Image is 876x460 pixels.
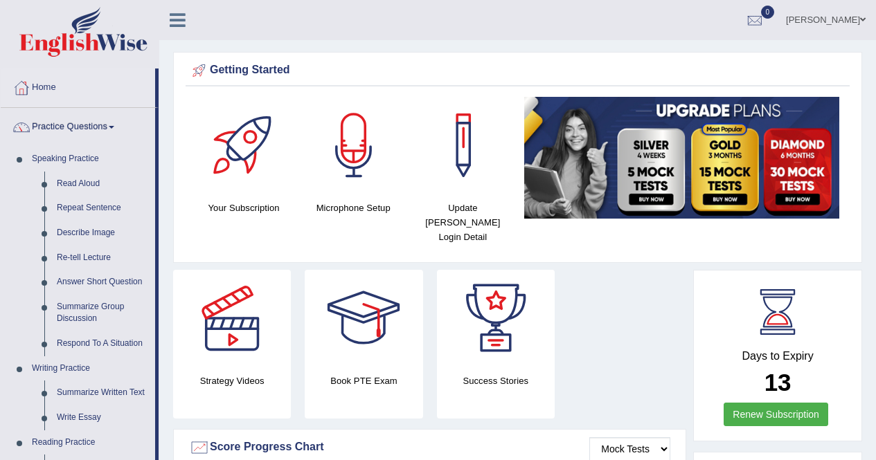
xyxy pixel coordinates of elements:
a: Renew Subscription [724,403,828,426]
a: Practice Questions [1,108,155,142]
h4: Book PTE Exam [305,374,422,388]
a: Write Essay [51,405,155,430]
span: 0 [761,6,775,19]
h4: Days to Expiry [709,350,846,362]
h4: Your Subscription [196,201,292,215]
a: Home [1,68,155,103]
a: Read Aloud [51,172,155,196]
a: Speaking Practice [26,147,155,172]
a: Summarize Written Text [51,380,155,405]
a: Summarize Group Discussion [51,295,155,331]
h4: Success Stories [437,374,555,388]
div: Getting Started [189,60,846,81]
a: Describe Image [51,221,155,246]
a: Answer Short Question [51,270,155,295]
a: Writing Practice [26,356,155,381]
a: Repeat Sentence [51,196,155,221]
h4: Microphone Setup [305,201,401,215]
a: Respond To A Situation [51,331,155,356]
a: Reading Practice [26,430,155,455]
b: 13 [765,369,792,396]
img: small5.jpg [524,97,839,219]
div: Score Progress Chart [189,437,670,458]
a: Re-tell Lecture [51,246,155,270]
h4: Strategy Videos [173,374,291,388]
h4: Update [PERSON_NAME] Login Detail [415,201,510,244]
